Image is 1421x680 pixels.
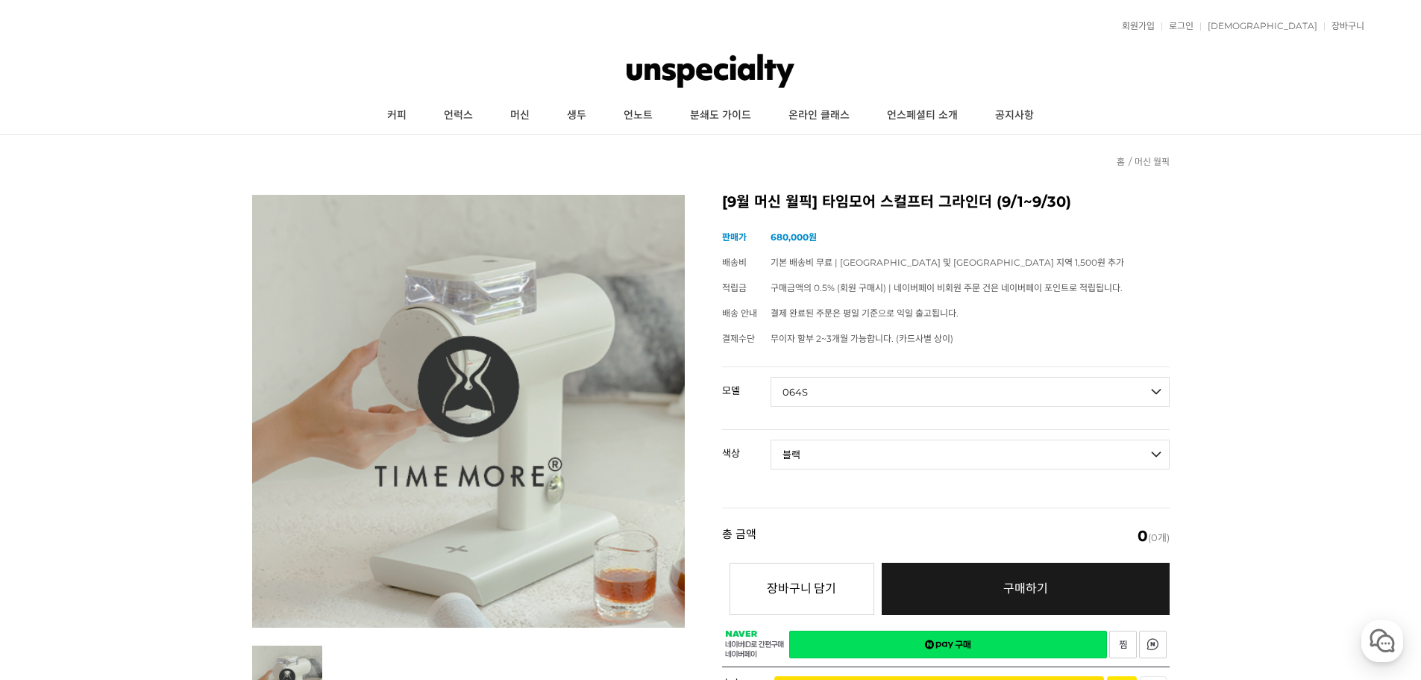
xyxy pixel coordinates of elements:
a: 공지사항 [976,97,1053,134]
a: 언스페셜티 소개 [868,97,976,134]
a: 머신 [492,97,548,134]
span: 홈 [47,496,56,508]
em: 0 [1138,527,1148,545]
a: 로그인 [1161,22,1193,31]
th: 모델 [722,367,771,402]
a: 장바구니 [1324,22,1364,31]
span: 판매가 [722,231,747,243]
a: 분쇄도 가이드 [671,97,770,134]
span: 배송 안내 [722,308,757,319]
h2: [9월 머신 월픽] 타임모어 스컬프터 그라인더 (9/1~9/30) [722,195,1170,210]
a: [DEMOGRAPHIC_DATA] [1200,22,1317,31]
span: 결제수단 [722,333,755,344]
strong: 680,000원 [771,231,817,243]
a: 설정 [192,473,286,511]
a: 생두 [548,97,605,134]
a: 온라인 클래스 [770,97,868,134]
a: 새창 [1139,631,1167,658]
button: 장바구니 담기 [730,563,874,615]
a: 새창 [1109,631,1137,658]
img: 9월 머신 월픽 타임모어 스컬프터 [252,195,685,628]
span: 구매금액의 0.5% (회원 구매시) | 네이버페이 비회원 주문 건은 네이버페이 포인트로 적립됩니다. [771,282,1123,293]
a: 새창 [789,631,1107,658]
span: (0개) [1138,528,1170,543]
a: 구매하기 [882,563,1170,615]
strong: 총 금액 [722,528,756,543]
th: 색상 [722,430,771,464]
a: 회원가입 [1114,22,1155,31]
a: 대화 [98,473,192,511]
span: 적립금 [722,282,747,293]
a: 홈 [4,473,98,511]
span: 기본 배송비 무료 | [GEOGRAPHIC_DATA] 및 [GEOGRAPHIC_DATA] 지역 1,500원 추가 [771,257,1124,268]
img: 언스페셜티 몰 [627,49,794,93]
a: 커피 [368,97,425,134]
a: 머신 월픽 [1135,156,1170,167]
a: 언럭스 [425,97,492,134]
a: 홈 [1117,156,1125,167]
span: 대화 [137,496,154,508]
a: 언노트 [605,97,671,134]
span: 무이자 할부 2~3개월 가능합니다. (카드사별 상이) [771,333,953,344]
span: 구매하기 [1003,581,1048,596]
span: 결제 완료된 주문은 평일 기준으로 익일 출고됩니다. [771,308,959,319]
span: 배송비 [722,257,747,268]
span: 설정 [230,496,248,508]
